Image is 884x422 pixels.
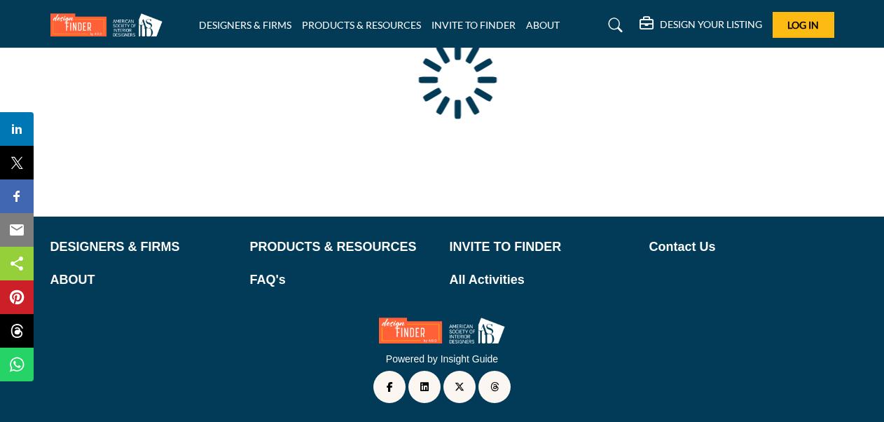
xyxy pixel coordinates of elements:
a: ABOUT [526,19,560,31]
a: Powered by Insight Guide [386,353,498,365]
a: Search [595,14,632,36]
a: INVITE TO FINDER [431,19,516,31]
a: Facebook Link [373,371,406,403]
a: Threads Link [478,371,511,403]
a: INVITE TO FINDER [450,238,635,257]
a: ABOUT [50,271,235,290]
a: FAQ's [250,271,435,290]
a: All Activities [450,271,635,290]
a: PRODUCTS & RESOURCES [250,238,435,257]
a: DESIGNERS & FIRMS [50,238,235,257]
div: DESIGN YOUR LISTING [640,17,762,34]
a: Contact Us [649,238,834,257]
img: Site Logo [50,13,170,36]
button: Log In [773,12,834,38]
img: No Site Logo [379,318,505,343]
a: Twitter Link [443,371,476,403]
a: LinkedIn Link [408,371,441,403]
a: DESIGNERS & FIRMS [199,19,291,31]
a: PRODUCTS & RESOURCES [302,19,421,31]
h5: DESIGN YOUR LISTING [660,18,762,31]
span: Log In [787,19,819,31]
